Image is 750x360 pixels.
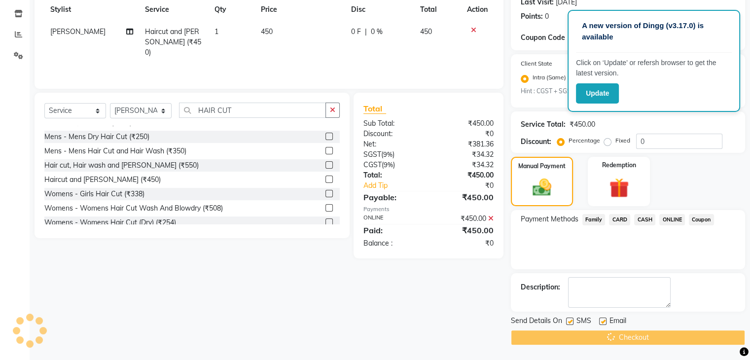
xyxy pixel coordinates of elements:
span: CARD [609,214,630,225]
span: Payment Methods [521,214,578,224]
span: Haircut and [PERSON_NAME] (₹450) [145,27,201,57]
label: Fixed [615,136,630,145]
div: Sub Total: [356,118,429,129]
div: ₹450.00 [429,170,501,180]
span: Email [609,316,626,328]
button: Update [576,83,619,104]
div: ₹0 [429,238,501,249]
div: Net: [356,139,429,149]
div: ₹450.00 [429,118,501,129]
img: _cash.svg [527,177,557,198]
div: Coupon Code [521,33,592,43]
div: ₹450.00 [429,224,501,236]
label: Percentage [569,136,600,145]
span: CGST [363,160,382,169]
div: Payments [363,205,494,214]
span: Total [363,104,386,114]
span: SGST [363,150,381,159]
img: _gift.svg [603,176,635,200]
small: Hint : CGST + SGST will be applied [521,87,621,96]
div: Payable: [356,191,429,203]
div: ₹381.36 [429,139,501,149]
input: Search or Scan [179,103,326,118]
label: Redemption [602,161,636,170]
span: Send Details On [511,316,562,328]
span: 1 [214,27,218,36]
div: ( ) [356,160,429,170]
div: Balance : [356,238,429,249]
div: ₹0 [429,129,501,139]
span: 0 % [371,27,383,37]
span: 9% [384,161,393,169]
p: Click on ‘Update’ or refersh browser to get the latest version. [576,58,732,78]
span: SMS [576,316,591,328]
div: ₹450.00 [429,191,501,203]
span: 9% [383,150,393,158]
div: ₹34.32 [429,160,501,170]
span: 450 [261,27,273,36]
div: Womens - Girls Hair Cut (₹338) [44,189,144,199]
div: ₹34.32 [429,149,501,160]
div: Haircut and [PERSON_NAME] (₹450) [44,175,161,185]
div: Hair cut, Hair wash and [PERSON_NAME] (₹550) [44,160,199,171]
span: [PERSON_NAME] [50,27,106,36]
div: Discount: [521,137,551,147]
span: 0 F [351,27,361,37]
label: Intra (Same) State [533,73,582,85]
div: Points: [521,11,543,22]
div: ONLINE [356,214,429,224]
label: Manual Payment [518,162,566,171]
div: Total: [356,170,429,180]
span: ONLINE [659,214,685,225]
div: ( ) [356,149,429,160]
span: 450 [420,27,432,36]
span: Family [582,214,606,225]
span: CASH [634,214,655,225]
a: Add Tip [356,180,440,191]
div: ₹450.00 [570,119,595,130]
p: A new version of Dingg (v3.17.0) is available [582,20,726,42]
div: Paid: [356,224,429,236]
div: Description: [521,282,560,292]
div: Womens - Womens Hair Cut (Dry) (₹254) [44,217,176,228]
div: ₹0 [440,180,500,191]
div: Womens - Womens Hair Cut Wash And Blowdry (₹508) [44,203,223,214]
div: ₹450.00 [429,214,501,224]
div: Service Total: [521,119,566,130]
span: Coupon [689,214,714,225]
div: Mens - Mens Hair Cut and Hair Wash (₹350) [44,146,186,156]
div: Mens - Mens Dry Hair Cut (₹250) [44,132,149,142]
div: 0 [545,11,549,22]
div: Discount: [356,129,429,139]
label: Client State [521,59,552,68]
span: | [365,27,367,37]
